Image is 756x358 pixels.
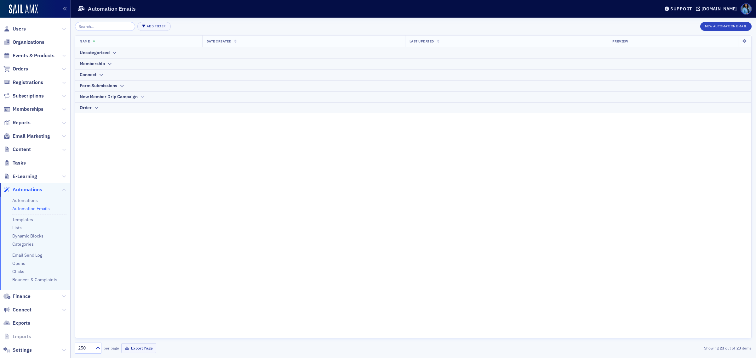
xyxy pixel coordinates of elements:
a: Events & Products [3,52,54,59]
span: Events & Products [13,52,54,59]
a: Bounces & Complaints [12,277,57,282]
span: Organizations [13,39,44,46]
button: New Automation Email [700,22,752,31]
a: New Automation Email [700,23,752,29]
div: Form Submissions [80,82,117,89]
span: Reports [13,119,31,126]
span: Tasks [13,159,26,166]
a: Imports [3,333,31,340]
a: Automations [3,186,42,193]
strong: 23 [719,345,725,351]
a: E-Learning [3,173,37,180]
a: Clicks [12,269,24,274]
a: Registrations [3,79,43,86]
a: Email Marketing [3,133,50,140]
a: Automation Emails [12,206,50,211]
span: Date Created [207,39,231,43]
h1: Automation Emails [88,5,136,13]
span: Subscriptions [13,92,44,99]
a: Opens [12,260,25,266]
div: [DOMAIN_NAME] [702,6,737,12]
span: Imports [13,333,31,340]
a: Memberships [3,106,43,113]
strong: 23 [735,345,742,351]
a: Exports [3,320,30,327]
a: Subscriptions [3,92,44,99]
span: Settings [13,347,32,354]
a: Lists [12,225,22,231]
a: Templates [12,217,33,222]
div: New Member Drip Campaign [80,93,138,100]
button: [DOMAIN_NAME] [696,7,739,11]
img: SailAMX [9,4,38,14]
span: Registrations [13,79,43,86]
input: Search… [75,22,135,31]
div: Showing out of items [530,345,752,351]
a: Orders [3,65,28,72]
span: Content [13,146,31,153]
button: Add Filter [137,22,171,31]
div: Uncategorized [80,49,110,56]
div: Order [80,104,92,111]
div: Membership [80,60,105,67]
span: Email Marketing [13,133,50,140]
a: Email Send Log [12,252,42,258]
a: Settings [3,347,32,354]
a: Content [3,146,31,153]
div: Connect [80,71,96,78]
label: per page [104,345,119,351]
a: Connect [3,306,31,313]
a: Categories [12,241,34,247]
a: Users [3,25,26,32]
span: E-Learning [13,173,37,180]
a: Organizations [3,39,44,46]
a: Dynamic Blocks [12,233,43,239]
a: Finance [3,293,31,300]
span: Connect [13,306,31,313]
div: 250 [78,345,92,351]
div: Support [670,6,692,12]
span: Preview [612,39,628,43]
span: Users [13,25,26,32]
span: Profile [741,3,752,14]
span: Memberships [13,106,43,113]
span: Last Updated [409,39,434,43]
span: Finance [13,293,31,300]
span: Name [80,39,90,43]
a: Automations [12,198,38,203]
a: Tasks [3,159,26,166]
span: Orders [13,65,28,72]
span: Exports [13,320,30,327]
a: Reports [3,119,31,126]
span: Automations [13,186,42,193]
button: Export Page [121,343,156,353]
